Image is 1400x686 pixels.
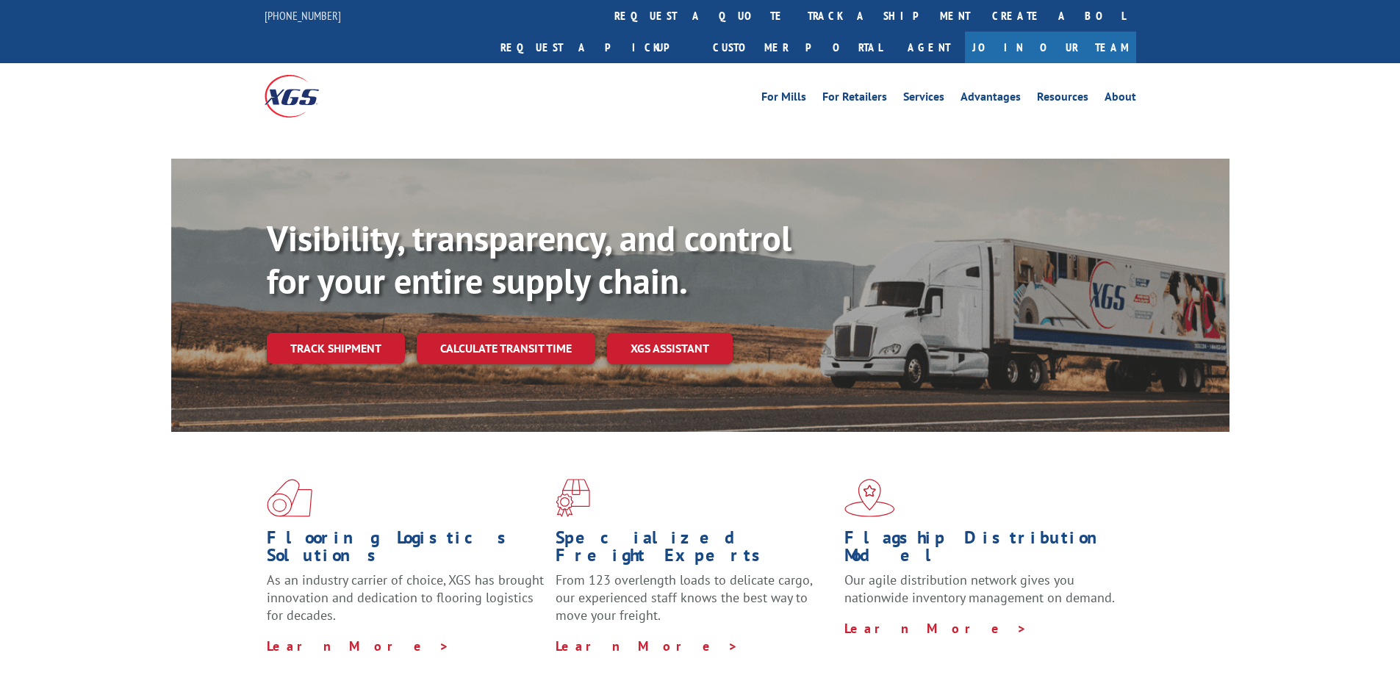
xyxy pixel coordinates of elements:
[267,333,405,364] a: Track shipment
[556,529,833,571] h1: Specialized Freight Experts
[965,32,1136,63] a: Join Our Team
[822,91,887,107] a: For Retailers
[607,333,733,364] a: XGS ASSISTANT
[844,529,1122,571] h1: Flagship Distribution Model
[1037,91,1088,107] a: Resources
[893,32,965,63] a: Agent
[702,32,893,63] a: Customer Portal
[267,638,450,654] a: Learn More >
[1105,91,1136,107] a: About
[556,479,590,517] img: xgs-icon-focused-on-flooring-red
[761,91,806,107] a: For Mills
[903,91,944,107] a: Services
[267,479,312,517] img: xgs-icon-total-supply-chain-intelligence-red
[844,479,895,517] img: xgs-icon-flagship-distribution-model-red
[267,529,545,571] h1: Flooring Logistics Solutions
[267,571,544,624] span: As an industry carrier of choice, XGS has brought innovation and dedication to flooring logistics...
[265,8,341,23] a: [PHONE_NUMBER]
[844,620,1027,637] a: Learn More >
[556,638,739,654] a: Learn More >
[961,91,1021,107] a: Advantages
[267,215,791,303] b: Visibility, transparency, and control for your entire supply chain.
[417,333,595,364] a: Calculate transit time
[556,571,833,637] p: From 123 overlength loads to delicate cargo, our experienced staff knows the best way to move you...
[489,32,702,63] a: Request a pickup
[844,571,1115,606] span: Our agile distribution network gives you nationwide inventory management on demand.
